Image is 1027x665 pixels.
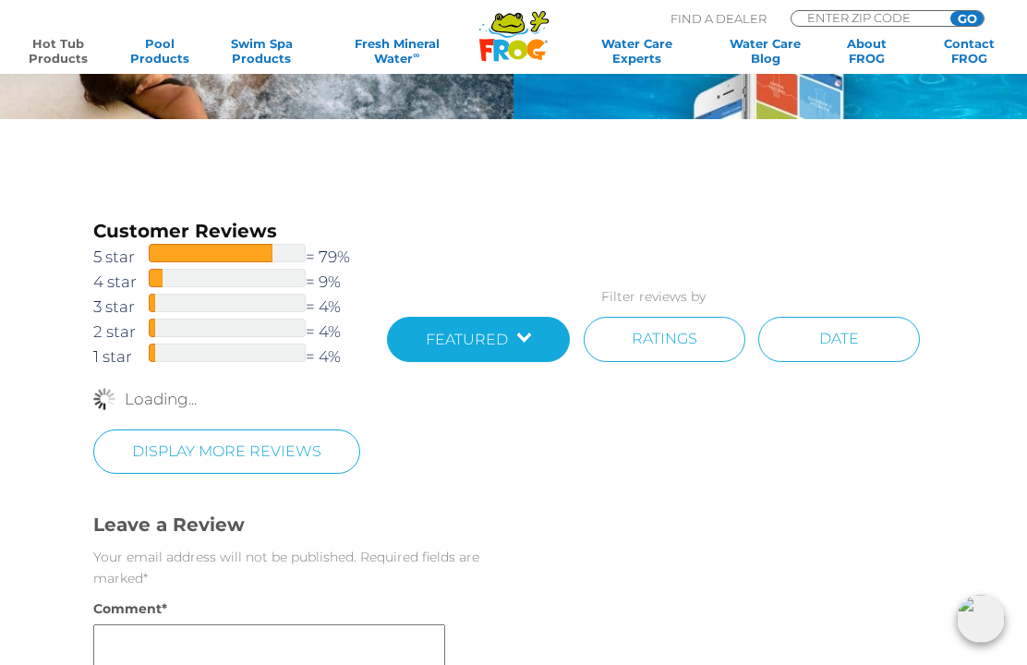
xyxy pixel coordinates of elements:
a: ContactFROG [929,36,1009,66]
h3: Leave a Review [93,512,513,538]
span: 2 star [93,320,149,344]
a: Featured [387,317,570,362]
div: Loading... [93,387,934,411]
span: 3 star [93,295,149,319]
a: 2 star= 4% [93,319,373,344]
span: Required fields are marked [93,549,479,586]
a: Display More Reviews [93,429,360,474]
span: 5 star [93,245,149,269]
a: Water CareBlog [726,36,805,66]
input: Zip Code Form [805,11,930,24]
a: 4 star= 9% [93,269,373,294]
a: 5 star= 79% [93,244,373,269]
a: Hot TubProducts [18,36,98,66]
span: 1 star [93,345,149,369]
a: AboutFROG [828,36,907,66]
a: Water CareExperts [571,36,703,66]
input: GO [950,11,984,26]
a: Swim SpaProducts [223,36,302,66]
p: Filter reviews by [373,286,934,308]
a: 3 star= 4% [93,294,373,319]
a: Ratings [584,317,745,362]
a: Fresh MineralWater∞ [324,36,470,66]
a: PoolProducts [120,36,199,66]
sup: ∞ [413,50,419,60]
a: 1 star= 4% [93,344,373,369]
a: Date [758,317,920,362]
span: 4 star [93,270,149,294]
span: Your email address will not be published. [93,549,356,565]
img: openIcon [957,595,1005,643]
h3: Customer Reviews [93,218,373,244]
label: Comment [93,598,202,620]
p: Find A Dealer [671,10,767,27]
